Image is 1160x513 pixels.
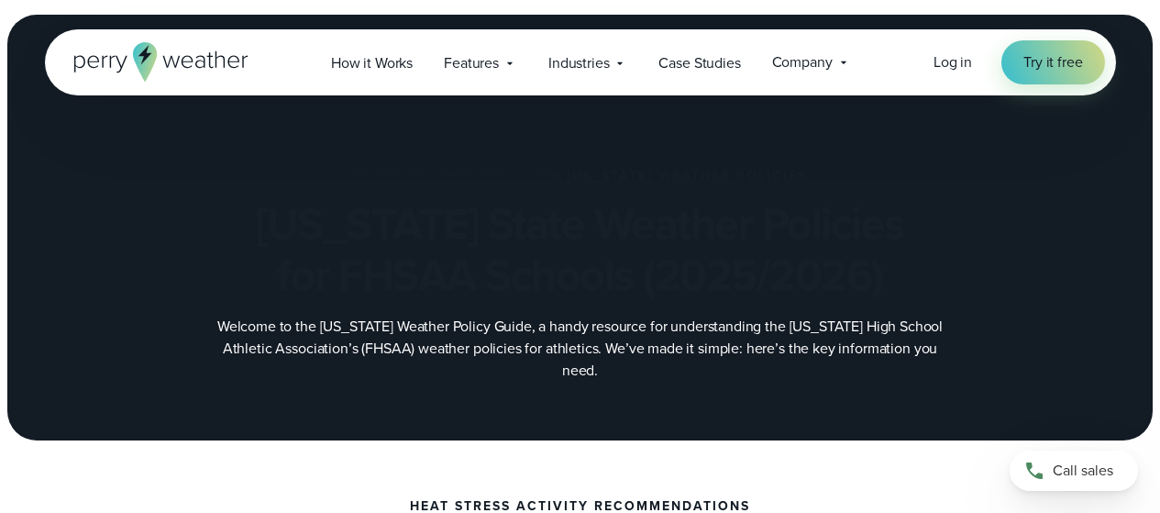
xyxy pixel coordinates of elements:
span: Features [444,52,499,74]
a: Call sales [1010,451,1138,491]
a: Try it free [1001,40,1104,84]
span: How it Works [331,52,413,74]
span: Log in [934,51,972,72]
span: Case Studies [658,52,740,74]
span: Industries [548,52,609,74]
span: Try it free [1023,51,1082,73]
a: Case Studies [643,44,756,82]
span: Call sales [1053,460,1113,482]
a: How it Works [315,44,428,82]
span: Company [772,51,833,73]
a: Log in [934,51,972,73]
p: Welcome to the [US_STATE] Weather Policy Guide, a handy resource for understanding the [US_STATE]... [214,316,947,382]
